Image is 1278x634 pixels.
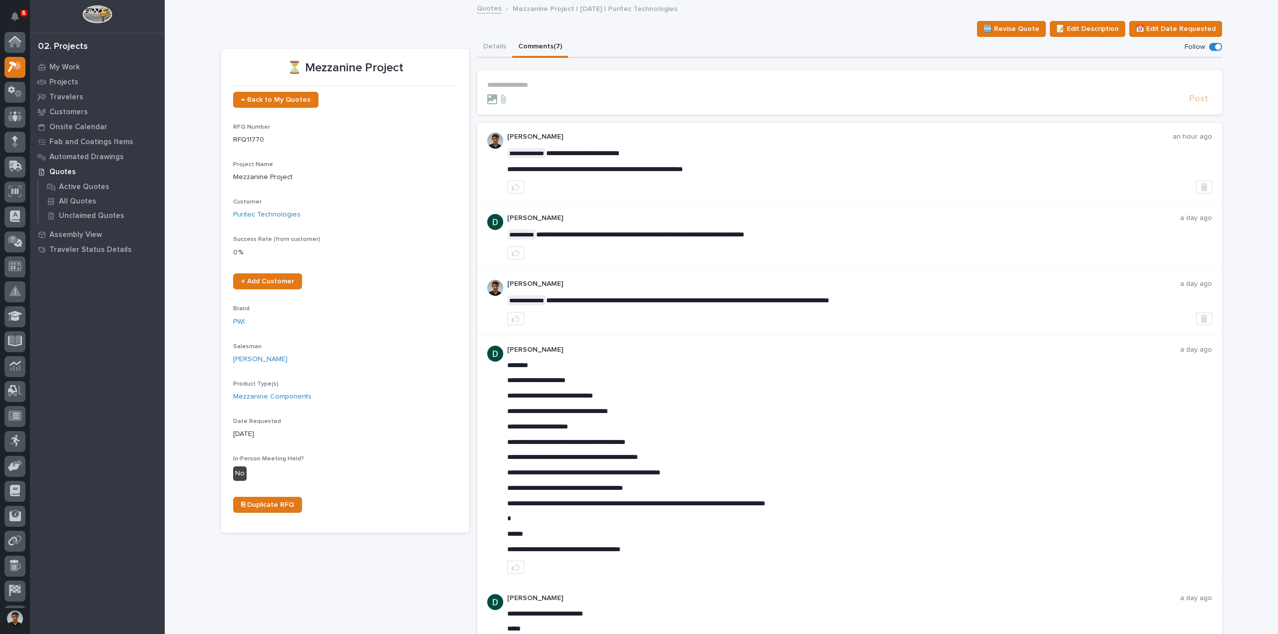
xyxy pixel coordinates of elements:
[59,183,109,192] p: Active Quotes
[4,608,25,629] button: users-avatar
[233,344,262,350] span: Salesman
[233,354,288,365] a: [PERSON_NAME]
[233,456,304,462] span: In-Person Meeting Held?
[49,93,83,102] p: Travelers
[49,78,78,87] p: Projects
[1129,21,1222,37] button: 📅 Edit Date Requested
[30,59,165,74] a: My Work
[233,317,245,327] a: PWI
[487,214,503,230] img: ACg8ocJgdhFn4UJomsYM_ouCmoNuTXbjHW0N3LU2ED0DpQ4pt1V6hA=s96-c
[30,134,165,149] a: Fab and Coatings Items
[233,392,312,402] a: Mezzanine Components
[1180,346,1212,354] p: a day ago
[12,12,25,28] div: Notifications6
[977,21,1046,37] button: 🆕 Revise Quote
[233,210,301,220] a: Puritec Technologies
[233,92,319,108] a: ← Back to My Quotes
[49,138,133,147] p: Fab and Coatings Items
[30,89,165,104] a: Travelers
[22,9,25,16] p: 6
[983,23,1039,35] span: 🆕 Revise Quote
[49,245,132,254] p: Traveler Status Details
[38,209,165,222] a: Unclaimed Quotes
[507,594,1180,603] p: [PERSON_NAME]
[233,247,457,258] p: 0 %
[1173,133,1212,141] p: an hour ago
[49,230,102,239] p: Assembly View
[241,96,311,103] span: ← Back to My Quotes
[507,246,524,259] button: like this post
[1180,214,1212,222] p: a day ago
[49,168,76,177] p: Quotes
[59,197,96,206] p: All Quotes
[233,429,457,439] p: [DATE]
[507,312,524,325] button: like this post
[1056,23,1119,35] span: 📝 Edit Description
[30,227,165,242] a: Assembly View
[233,273,302,289] a: + Add Customer
[241,501,294,508] span: ⎘ Duplicate RFQ
[233,124,270,130] span: RFQ Number
[507,181,524,194] button: like this post
[30,74,165,89] a: Projects
[233,466,247,481] div: No
[38,194,165,208] a: All Quotes
[1189,93,1208,105] span: Post
[30,149,165,164] a: Automated Drawings
[487,280,503,296] img: AOh14Gjx62Rlbesu-yIIyH4c_jqdfkUZL5_Os84z4H1p=s96-c
[49,108,88,117] p: Customers
[233,61,457,75] p: ⏳ Mezzanine Project
[1180,594,1212,603] p: a day ago
[30,242,165,257] a: Traveler Status Details
[233,497,302,513] a: ⎘ Duplicate RFQ
[233,172,457,183] p: Mezzanine Project
[507,214,1180,222] p: [PERSON_NAME]
[477,2,502,13] a: Quotes
[507,561,524,574] button: like this post
[30,119,165,134] a: Onsite Calendar
[487,346,503,362] img: ACg8ocJgdhFn4UJomsYM_ouCmoNuTXbjHW0N3LU2ED0DpQ4pt1V6hA=s96-c
[59,211,124,220] p: Unclaimed Quotes
[1196,181,1212,194] button: Delete post
[233,135,457,145] p: RFQ11770
[1136,23,1216,35] span: 📅 Edit Date Requested
[1196,312,1212,325] button: Delete post
[30,164,165,179] a: Quotes
[1185,43,1205,51] p: Follow
[4,6,25,27] button: Notifications
[233,199,262,205] span: Customer
[512,37,568,58] button: Comments (7)
[1050,21,1125,37] button: 📝 Edit Description
[233,419,281,424] span: Date Requested
[507,133,1173,141] p: [PERSON_NAME]
[49,123,107,132] p: Onsite Calendar
[487,594,503,610] img: ACg8ocJgdhFn4UJomsYM_ouCmoNuTXbjHW0N3LU2ED0DpQ4pt1V6hA=s96-c
[477,37,512,58] button: Details
[49,153,124,162] p: Automated Drawings
[1185,93,1212,105] button: Post
[49,63,80,72] p: My Work
[241,278,294,285] span: + Add Customer
[513,2,677,13] p: Mezzanine Project | [DATE] | Puritec Technologies
[233,162,273,168] span: Project Name
[82,5,112,23] img: Workspace Logo
[30,104,165,119] a: Customers
[1180,280,1212,288] p: a day ago
[507,346,1180,354] p: [PERSON_NAME]
[233,306,250,312] span: Brand
[38,41,88,52] div: 02. Projects
[233,236,320,242] span: Success Rate (from customer)
[233,381,279,387] span: Product Type(s)
[507,280,1180,288] p: [PERSON_NAME]
[38,180,165,194] a: Active Quotes
[487,133,503,149] img: AOh14Gjx62Rlbesu-yIIyH4c_jqdfkUZL5_Os84z4H1p=s96-c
